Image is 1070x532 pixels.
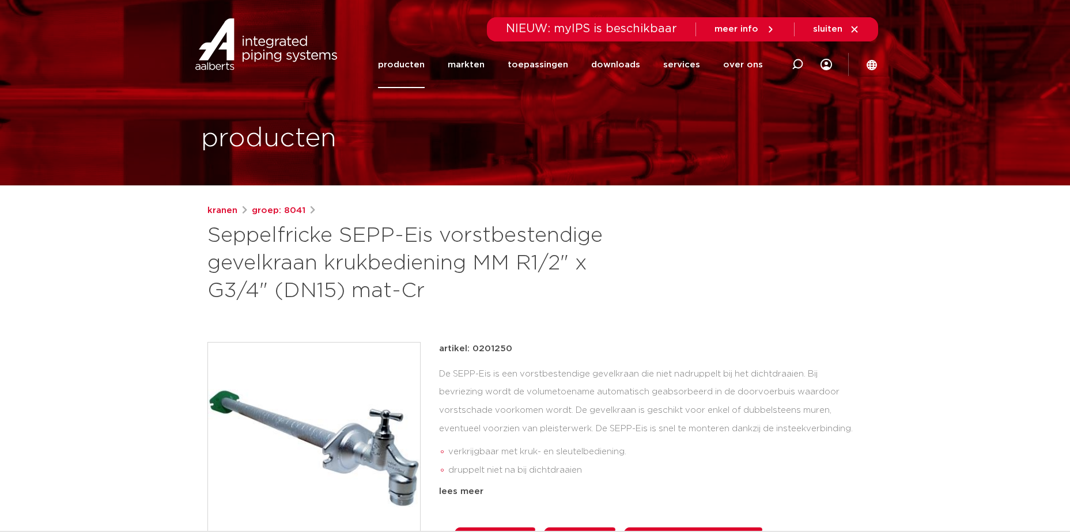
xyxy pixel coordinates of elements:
p: artikel: 0201250 [439,342,512,356]
span: NIEUW: myIPS is beschikbaar [506,23,677,35]
span: sluiten [813,25,842,33]
li: verkrijgbaar met kruk- en sleutelbediening. [448,443,863,461]
a: kranen [207,204,237,218]
a: markten [448,41,485,88]
div: De SEPP-Eis is een vorstbestendige gevelkraan die niet nadruppelt bij het dichtdraaien. Bij bevri... [439,365,863,480]
span: meer info [714,25,758,33]
a: producten [378,41,425,88]
nav: Menu [378,41,763,88]
div: lees meer [439,485,863,499]
li: druppelt niet na bij dichtdraaien [448,461,863,480]
a: toepassingen [508,41,568,88]
h1: Seppelfricke SEPP-Eis vorstbestendige gevelkraan krukbediening MM R1/2" x G3/4" (DN15) mat-Cr [207,222,640,305]
a: over ons [723,41,763,88]
div: my IPS [821,41,832,88]
a: groep: 8041 [252,204,305,218]
li: eenvoudige en snelle montage dankzij insteekverbinding [448,480,863,498]
a: meer info [714,24,776,35]
a: downloads [591,41,640,88]
h1: producten [201,120,336,157]
a: sluiten [813,24,860,35]
a: services [663,41,700,88]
